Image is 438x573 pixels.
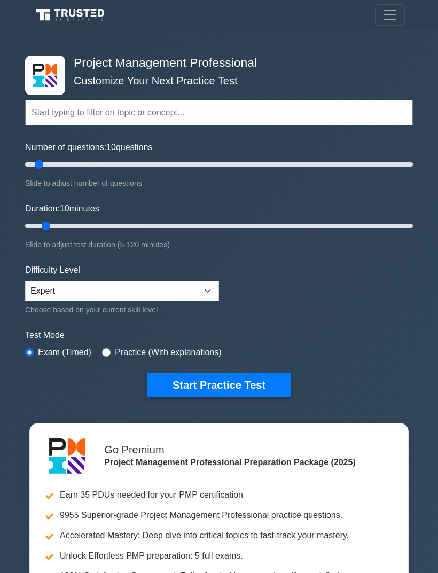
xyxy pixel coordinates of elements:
[25,264,80,277] label: Difficulty Level
[25,177,413,190] div: Slide to adjust number of questions
[115,346,221,359] label: Practice (With explanations)
[147,373,291,397] button: Start Practice Test
[375,4,405,26] button: Toggle navigation
[106,143,116,152] span: 10
[25,141,152,154] label: Number of questions: questions
[60,204,69,213] span: 10
[69,56,361,70] h4: Project Management Professional
[38,346,91,359] label: Exam (Timed)
[25,329,413,342] label: Test Mode
[25,100,413,125] input: Start typing to filter on topic or concept...
[25,238,413,251] div: Slide to adjust test duration (5-120 minutes)
[25,303,219,316] div: Choose based on your current skill level
[25,202,99,215] label: Duration: minutes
